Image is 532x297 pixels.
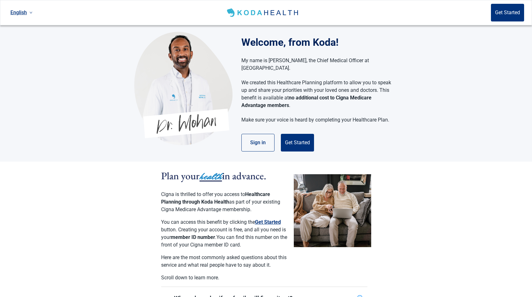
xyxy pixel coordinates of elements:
[241,35,398,50] h1: Welcome, from Koda!
[255,218,281,226] button: Get Started
[294,174,371,247] img: Couple planning their healthcare together
[241,79,391,109] p: We created this Healthcare Planning platform to allow you to speak up and share your priorities w...
[171,234,215,240] strong: member ID number
[161,274,287,282] p: Scroll down to learn more.
[241,134,275,151] button: Sign in
[241,57,391,72] p: My name is [PERSON_NAME], the Chief Medical Officer at [GEOGRAPHIC_DATA].
[29,11,33,14] span: down
[226,8,300,18] img: Koda Health
[491,4,524,21] button: Get Started
[161,191,245,197] span: Cigna is thrilled to offer you access to
[200,169,222,183] span: health
[161,254,287,269] p: Here are the most commonly asked questions about this service and what real people have to say ab...
[161,218,287,249] p: You can access this benefit by clicking the button. Creating your account is free, and all you ne...
[281,134,314,151] button: Get Started
[134,32,233,145] img: Koda Health
[161,169,200,182] span: Plan your
[8,7,35,18] a: Current language: English
[241,116,391,124] p: Make sure your voice is heard by completing your Healthcare Plan.
[241,95,372,108] strong: no additional cost to Cigna Medicare Advantage members
[222,169,266,182] span: in advance.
